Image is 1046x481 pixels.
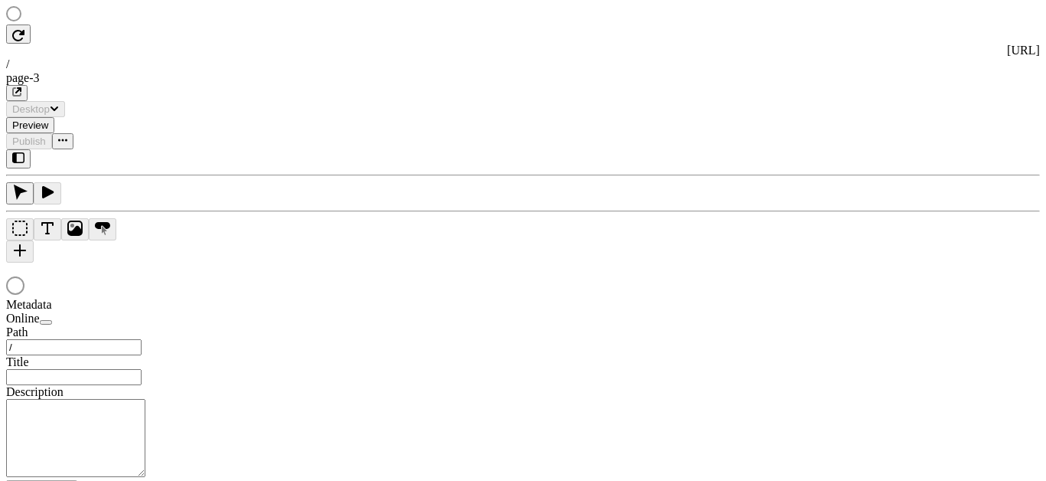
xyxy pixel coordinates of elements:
[6,312,40,325] span: Online
[12,119,48,131] span: Preview
[6,326,28,339] span: Path
[89,218,116,240] button: Button
[6,57,1040,71] div: /
[12,103,50,115] span: Desktop
[61,218,89,240] button: Image
[12,136,46,147] span: Publish
[6,71,1040,85] div: page-3
[6,385,64,398] span: Description
[6,133,52,149] button: Publish
[6,101,65,117] button: Desktop
[6,117,54,133] button: Preview
[6,298,190,312] div: Metadata
[6,218,34,240] button: Box
[34,218,61,240] button: Text
[6,355,29,368] span: Title
[6,44,1040,57] div: [URL]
